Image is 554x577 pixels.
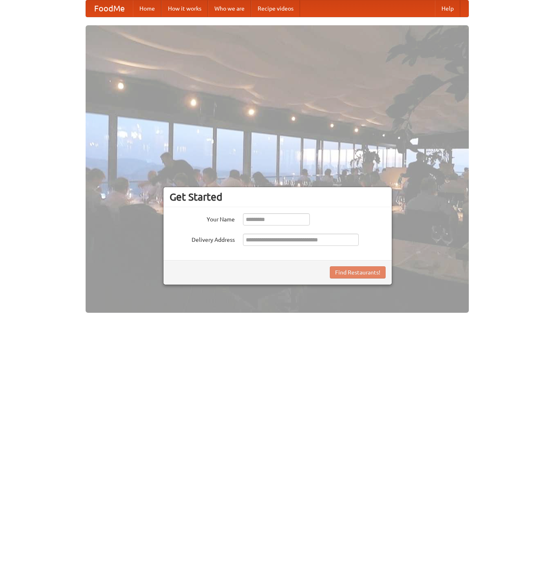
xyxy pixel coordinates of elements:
[170,213,235,223] label: Your Name
[133,0,161,17] a: Home
[170,191,386,203] h3: Get Started
[251,0,300,17] a: Recipe videos
[435,0,460,17] a: Help
[330,266,386,279] button: Find Restaurants!
[170,234,235,244] label: Delivery Address
[208,0,251,17] a: Who we are
[86,0,133,17] a: FoodMe
[161,0,208,17] a: How it works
